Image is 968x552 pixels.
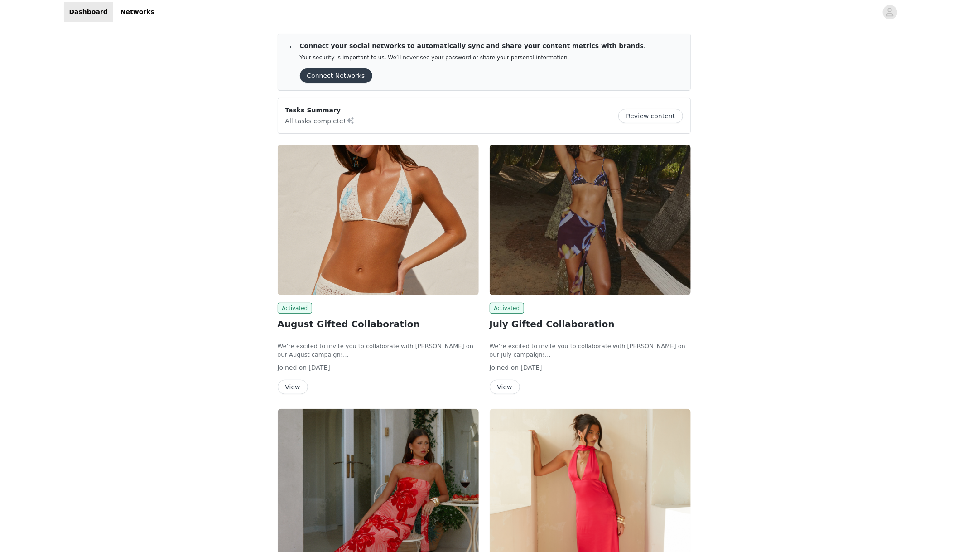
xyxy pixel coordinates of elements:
[490,380,520,394] button: View
[278,303,313,314] span: Activated
[521,364,542,371] span: [DATE]
[285,106,355,115] p: Tasks Summary
[278,364,307,371] span: Joined on
[490,145,691,295] img: Peppermayo AUS
[278,145,479,295] img: Peppermayo AUS
[490,303,525,314] span: Activated
[490,317,691,331] h2: July Gifted Collaboration
[490,342,691,359] p: We’re excited to invite you to collaborate with [PERSON_NAME] on our July campaign!
[285,115,355,126] p: All tasks complete!
[64,2,113,22] a: Dashboard
[300,68,372,83] button: Connect Networks
[490,364,519,371] span: Joined on
[490,384,520,391] a: View
[278,380,308,394] button: View
[300,54,646,61] p: Your security is important to us. We’ll never see your password or share your personal information.
[115,2,160,22] a: Networks
[886,5,894,19] div: avatar
[278,342,479,359] p: We’re excited to invite you to collaborate with [PERSON_NAME] on our August campaign!
[278,317,479,331] h2: August Gifted Collaboration
[278,384,308,391] a: View
[300,41,646,51] p: Connect your social networks to automatically sync and share your content metrics with brands.
[309,364,330,371] span: [DATE]
[618,109,683,123] button: Review content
